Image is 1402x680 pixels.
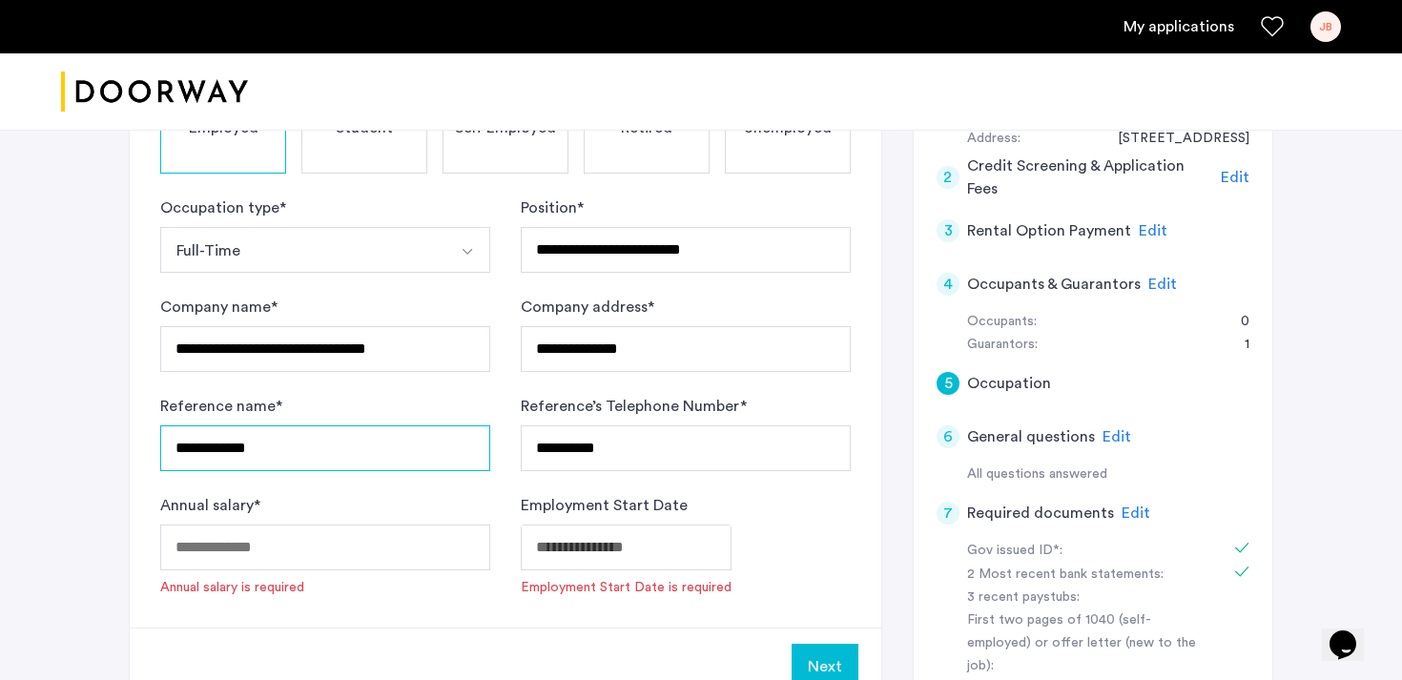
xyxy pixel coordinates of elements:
a: My application [1124,15,1234,38]
div: 4 [937,273,959,296]
span: Edit [1103,429,1131,444]
span: Edit [1122,505,1150,521]
a: Favorites [1261,15,1284,38]
label: Annual salary * [160,494,260,517]
div: 6 [937,425,959,448]
div: 3 [937,219,959,242]
div: JB [1310,11,1341,42]
input: Employment Start Date [521,525,732,570]
label: Position * [521,196,584,219]
div: Guarantors: [967,334,1038,357]
div: 203 Kensington Road [1099,128,1249,151]
label: Employment Start Date [521,494,688,517]
button: Select option [160,227,445,273]
div: 2 [937,166,959,189]
div: 1 [1226,334,1249,357]
h5: Rental Option Payment [967,219,1131,242]
div: 2 Most recent bank statements: [967,564,1207,587]
img: arrow [460,244,475,259]
h5: Occupants & Guarantors [967,273,1141,296]
div: Annual salary is required [160,578,304,597]
button: Select option [444,227,490,273]
span: Employment Start Date is required [521,578,732,597]
h5: General questions [967,425,1095,448]
div: All questions answered [967,464,1249,486]
h5: Required documents [967,502,1114,525]
div: 0 [1222,311,1249,334]
h5: Credit Screening & Application Fees [967,155,1214,200]
div: 7 [937,502,959,525]
span: Edit [1139,223,1167,238]
div: 3 recent paystubs: [967,587,1207,609]
label: Company name * [160,296,278,319]
div: Address: [967,128,1021,151]
div: Occupants: [967,311,1037,334]
a: Cazamio logo [61,56,248,128]
label: Occupation type * [160,196,286,219]
iframe: chat widget [1322,604,1383,661]
h5: Occupation [967,372,1051,395]
label: Reference name * [160,395,282,418]
label: Company address * [521,296,654,319]
span: Edit [1148,277,1177,292]
div: 5 [937,372,959,395]
img: logo [61,56,248,128]
div: Gov issued ID*: [967,540,1207,563]
div: First two pages of 1040 (self-employed) or offer letter (new to the job): [967,609,1207,678]
span: Edit [1221,170,1249,185]
label: Reference’s Telephone Number * [521,395,747,418]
